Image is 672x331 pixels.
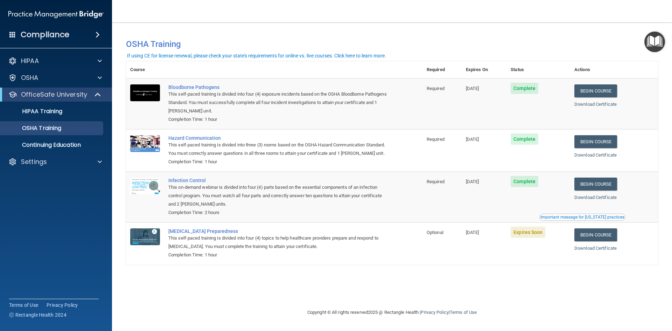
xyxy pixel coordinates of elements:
[168,84,387,90] a: Bloodborne Pathogens
[506,61,570,78] th: Status
[5,108,62,115] p: HIPAA Training
[21,90,87,99] p: OfficeSafe University
[5,142,100,149] p: Continuing Education
[47,302,78,309] a: Privacy Policy
[574,178,617,191] a: Begin Course
[427,230,443,235] span: Optional
[5,125,61,132] p: OSHA Training
[126,61,164,78] th: Course
[8,158,102,166] a: Settings
[127,53,386,58] div: If using CE for license renewal, please check your state's requirements for online vs. live cours...
[422,61,462,78] th: Required
[168,135,387,141] a: Hazard Communication
[450,310,477,315] a: Terms of Use
[21,30,69,40] h4: Compliance
[462,61,506,78] th: Expires On
[574,135,617,148] a: Begin Course
[427,137,444,142] span: Required
[168,208,387,217] div: Completion Time: 2 hours
[644,32,665,52] button: Open Resource Center
[466,230,479,235] span: [DATE]
[21,74,38,82] p: OSHA
[466,86,479,91] span: [DATE]
[574,84,617,97] a: Begin Course
[8,90,101,99] a: OfficeSafe University
[427,179,444,184] span: Required
[466,137,479,142] span: [DATE]
[168,90,387,115] div: This self-paced training is divided into four (4) exposure incidents based on the OSHA Bloodborne...
[466,179,479,184] span: [DATE]
[21,57,39,65] p: HIPAA
[511,133,538,145] span: Complete
[8,74,102,82] a: OSHA
[168,178,387,183] a: Infection Control
[168,141,387,158] div: This self-paced training is divided into three (3) rooms based on the OSHA Hazard Communication S...
[168,183,387,208] div: This on-demand webinar is divided into four (4) parts based on the essential components of an inf...
[574,246,617,251] a: Download Certificate
[574,228,617,241] a: Begin Course
[168,158,387,166] div: Completion Time: 1 hour
[168,251,387,259] div: Completion Time: 1 hour
[574,102,617,107] a: Download Certificate
[539,214,625,221] button: Read this if you are a dental practitioner in the state of CA
[9,302,38,309] a: Terms of Use
[511,176,538,187] span: Complete
[8,7,104,21] img: PMB logo
[8,57,102,65] a: HIPAA
[126,39,658,49] h4: OSHA Training
[168,234,387,251] div: This self-paced training is divided into four (4) topics to help healthcare providers prepare and...
[511,227,545,238] span: Expires Soon
[574,152,617,158] a: Download Certificate
[21,158,47,166] p: Settings
[421,310,448,315] a: Privacy Policy
[264,301,520,324] div: Copyright © All rights reserved 2025 @ Rectangle Health | |
[9,311,66,318] span: Ⓒ Rectangle Health 2024
[126,52,387,59] button: If using CE for license renewal, please check your state's requirements for online vs. live cours...
[574,195,617,200] a: Download Certificate
[168,228,387,234] a: [MEDICAL_DATA] Preparedness
[540,215,624,219] div: Important message for [US_STATE] practices
[168,115,387,124] div: Completion Time: 1 hour
[511,83,538,94] span: Complete
[427,86,444,91] span: Required
[570,61,658,78] th: Actions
